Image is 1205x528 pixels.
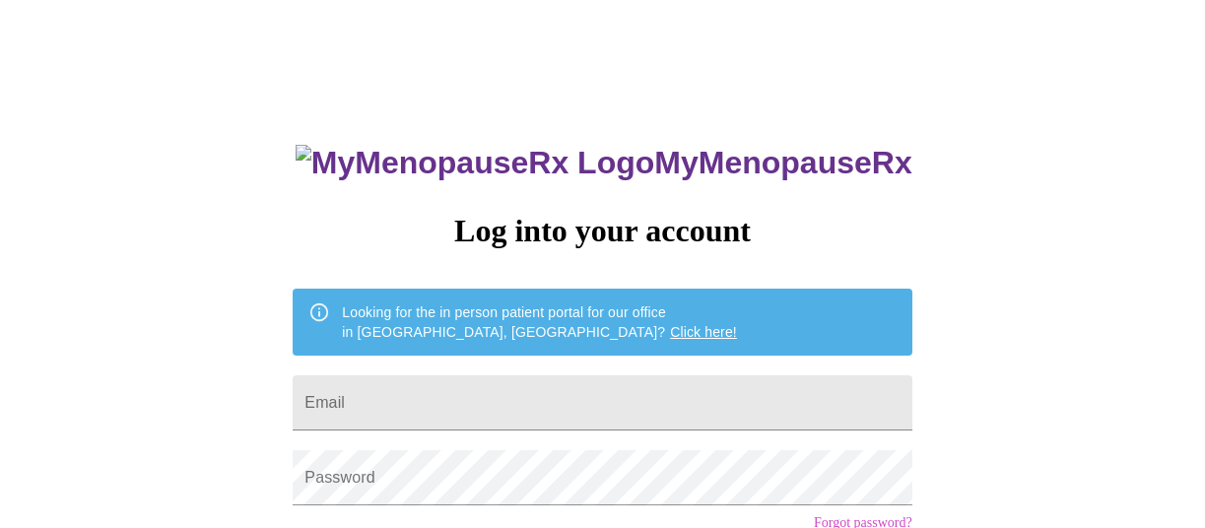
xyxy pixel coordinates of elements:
h3: Log into your account [293,213,911,249]
img: MyMenopauseRx Logo [296,145,654,181]
div: Looking for the in person patient portal for our office in [GEOGRAPHIC_DATA], [GEOGRAPHIC_DATA]? [342,295,737,350]
h3: MyMenopauseRx [296,145,912,181]
a: Click here! [670,324,737,340]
